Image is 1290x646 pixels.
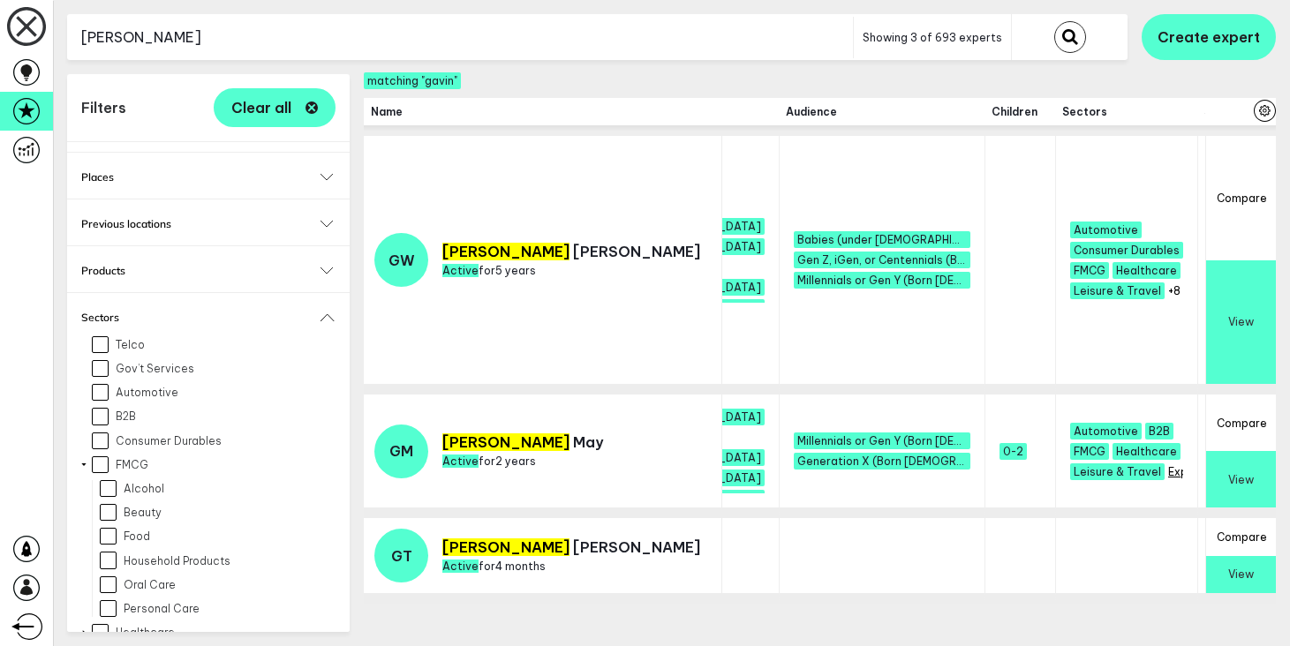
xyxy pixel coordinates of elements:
[100,552,117,568] input: Household Products
[1070,262,1109,279] span: FMCG
[442,433,570,451] mark: [PERSON_NAME]
[389,252,415,269] span: GW
[100,480,336,497] label: Alcohol
[100,576,336,593] label: Oral Care
[442,243,570,260] mark: [PERSON_NAME]
[442,433,603,451] p: May
[100,528,336,545] label: Food
[442,264,536,277] span: for 5 years
[100,600,336,617] label: Personal Care
[442,538,700,556] p: [PERSON_NAME]
[442,454,536,468] span: for 2 years
[92,360,109,377] input: Gov’t Services
[794,252,970,268] span: Gen Z, iGen, or Centennials (Born 1996 – 2015)
[100,552,336,568] label: Household Products
[1145,423,1173,439] span: B2B
[92,384,109,401] input: Automotive
[1070,443,1109,460] span: FMCG
[364,72,461,89] span: matching "gavin"
[1206,260,1276,385] button: View
[1113,443,1181,460] span: Healthcare
[92,624,336,641] label: Healthcare
[442,264,479,277] span: Active
[92,336,336,353] label: Telco
[794,231,970,248] span: Babies (under 2 yo)
[1070,222,1142,238] span: Automotive
[794,453,970,469] span: Generation X (Born 1965 – 1976)
[992,105,1048,118] span: Children
[442,243,700,260] p: [PERSON_NAME]
[92,384,336,401] label: Automotive
[1206,451,1276,507] button: View
[67,16,853,59] input: Search for name, tags and keywords here...
[92,432,109,449] input: Consumer Durables
[81,170,336,184] button: Places
[1070,282,1165,299] span: Leisure & Travel
[81,264,336,277] button: Products
[92,336,109,353] input: Telco
[81,217,336,230] button: Previous locations
[863,31,1002,44] span: Showing 3 of 693 experts
[1000,443,1027,460] span: 0-2
[389,442,413,460] span: GM
[1070,242,1183,259] span: Consumer Durables
[1206,518,1276,556] button: Compare
[442,538,570,556] mark: [PERSON_NAME]
[214,88,336,127] button: Clear all
[100,504,117,521] input: Beauty
[100,600,117,617] input: Personal Care
[81,99,126,116] h1: Filters
[371,105,715,118] span: Name
[794,272,970,289] span: Millennials or Gen Y (Born 1977 – 1995)
[81,311,336,324] button: Sectors
[786,105,977,118] span: Audience
[1158,28,1260,46] span: Create expert
[794,432,970,449] span: Millennials or Gen Y (Born 1977 – 1995)
[1206,136,1276,260] button: Compare
[100,528,117,545] input: Food
[92,408,336,424] label: B2B
[442,454,479,468] span: Active
[1206,556,1276,594] button: View
[442,560,479,573] span: Active
[1070,423,1142,439] span: Automotive
[1113,262,1181,279] span: Healthcare
[391,547,412,565] span: GT
[1168,284,1181,297] button: +8
[1206,394,1276,451] button: Compare
[100,576,117,593] input: Oral Care
[92,360,336,377] label: Gov’t Services
[442,560,546,573] span: for 4 months
[92,456,336,473] label: FMCG
[92,432,336,449] label: Consumer Durables
[231,101,291,115] span: Clear all
[1142,14,1276,60] button: Create expert
[1070,463,1165,480] span: Leisure & Travel
[92,408,109,424] input: B2B
[1062,105,1190,118] span: Sectors
[100,480,117,497] input: Alcohol
[92,624,109,641] input: Healthcare
[92,456,109,473] input: FMCG
[100,504,336,521] label: Beauty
